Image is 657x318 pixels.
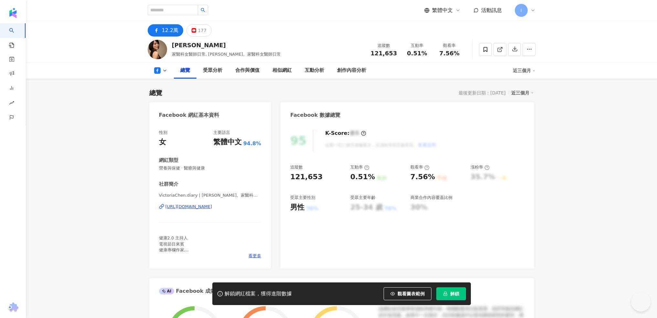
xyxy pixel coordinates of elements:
div: K-Score : [325,130,366,137]
span: 營養與保健 · 醫療與健康 [159,165,261,171]
div: 漲粉率 [471,164,490,170]
span: VictoriaChen.diary | [PERSON_NAME]。家醫科女醫師日常 | VictoriaChen.diary [159,192,261,198]
div: 追蹤數 [290,164,303,170]
div: 最後更新日期：[DATE] [459,90,505,95]
div: [PERSON_NAME] [172,41,281,49]
span: 活動訊息 [481,7,502,13]
span: 觀看圖表範例 [397,291,425,296]
div: 受眾主要年齡 [350,195,376,201]
div: 總覽 [149,88,162,97]
div: 社群簡介 [159,181,178,188]
div: 近三個月 [511,89,534,97]
div: 相似網紅 [272,67,292,74]
div: 121,653 [290,172,323,182]
div: 性別 [159,130,167,136]
button: 177 [186,24,212,37]
div: 創作內容分析 [337,67,366,74]
div: 觀看率 [437,42,462,49]
div: 女 [159,137,166,147]
div: 總覽 [180,67,190,74]
button: 解鎖 [436,287,466,300]
div: 解鎖網紅檔案，獲得進階數據 [225,291,292,297]
span: 健康2.0 主持人 電視節目來賓 健康專欄作家 健康書籍作者 活動/代言/演講 合作邀約 請洽經紀人 [EMAIL_ADDRESS][DOMAIN_NAME] [159,236,232,288]
button: 12.2萬 [148,24,184,37]
div: 互動率 [350,164,369,170]
span: 121,653 [371,50,397,57]
span: 看更多 [249,253,261,259]
div: 主要語言 [213,130,230,136]
a: search [9,23,22,49]
div: 7.56% [410,172,435,182]
div: 12.2萬 [162,26,179,35]
a: [URL][DOMAIN_NAME] [159,204,261,210]
span: 解鎖 [450,291,459,296]
div: 商業合作內容覆蓋比例 [410,195,452,201]
img: logo icon [8,8,18,18]
div: 177 [198,26,207,35]
span: rise [9,96,14,111]
div: 追蹤數 [371,42,397,49]
div: 觀看率 [410,164,429,170]
button: 觀看圖表範例 [384,287,431,300]
div: 受眾分析 [203,67,222,74]
span: search [201,8,205,12]
span: 7.56% [439,50,459,57]
span: I [520,7,522,14]
span: 繁體中文 [432,7,453,14]
div: [URL][DOMAIN_NAME] [165,204,212,210]
div: 男性 [290,203,304,213]
div: 互動分析 [305,67,324,74]
div: 近三個月 [513,65,535,76]
div: Facebook 網紅基本資料 [159,112,219,119]
div: 互動率 [405,42,429,49]
div: 合作與價值 [235,67,260,74]
span: 0.51% [407,50,427,57]
span: 家醫科女醫師日常, [PERSON_NAME]。家醫科女醫師日常 [172,52,281,57]
span: lock [443,291,448,296]
img: chrome extension [7,302,19,313]
div: 繁體中文 [213,137,242,147]
div: 0.51% [350,172,375,182]
span: 94.8% [243,140,261,147]
div: Facebook 數據總覽 [290,112,340,119]
div: 受眾主要性別 [290,195,315,201]
div: 網紅類型 [159,157,178,164]
img: KOL Avatar [148,40,167,59]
